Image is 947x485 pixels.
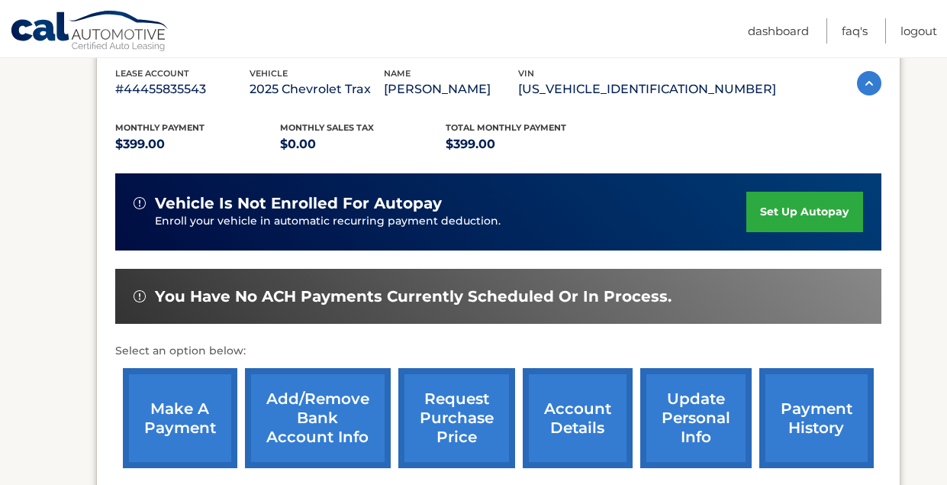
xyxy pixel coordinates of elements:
[523,368,633,468] a: account details
[518,68,534,79] span: vin
[155,213,747,230] p: Enroll your vehicle in automatic recurring payment deduction.
[759,368,874,468] a: payment history
[250,79,384,100] p: 2025 Chevrolet Trax
[384,79,518,100] p: [PERSON_NAME]
[446,134,611,155] p: $399.00
[842,18,868,44] a: FAQ's
[446,122,566,133] span: Total Monthly Payment
[748,18,809,44] a: Dashboard
[155,194,442,213] span: vehicle is not enrolled for autopay
[245,368,391,468] a: Add/Remove bank account info
[518,79,776,100] p: [US_VEHICLE_IDENTIFICATION_NUMBER]
[10,10,170,54] a: Cal Automotive
[384,68,411,79] span: name
[115,68,189,79] span: lease account
[857,71,881,95] img: accordion-active.svg
[250,68,288,79] span: vehicle
[280,122,374,133] span: Monthly sales Tax
[640,368,752,468] a: update personal info
[115,122,205,133] span: Monthly Payment
[398,368,515,468] a: request purchase price
[115,134,281,155] p: $399.00
[115,342,881,361] p: Select an option below:
[155,287,672,306] span: You have no ACH payments currently scheduled or in process.
[746,192,862,232] a: set up autopay
[134,290,146,302] img: alert-white.svg
[123,368,237,468] a: make a payment
[280,134,446,155] p: $0.00
[115,79,250,100] p: #44455835543
[134,197,146,209] img: alert-white.svg
[900,18,937,44] a: Logout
